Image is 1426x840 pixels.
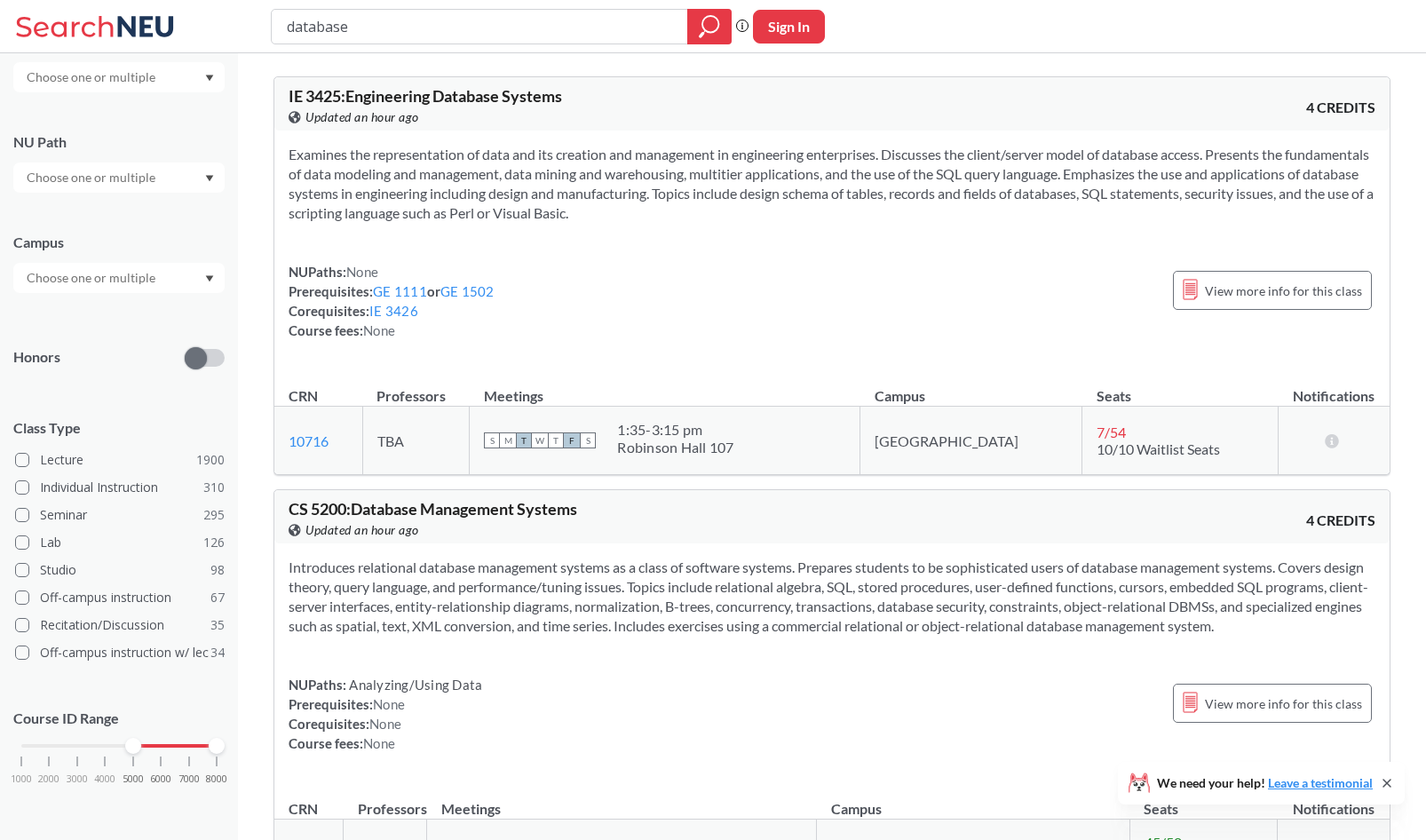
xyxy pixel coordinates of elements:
[516,432,532,448] span: T
[484,432,500,448] span: S
[753,10,825,44] button: Sign In
[67,774,88,784] span: 3000
[440,283,495,299] a: GE 1502
[13,132,225,152] div: NU Path
[196,450,225,470] span: 1900
[13,62,225,92] div: Dropdown arrow
[11,774,32,784] span: 1000
[369,716,401,732] span: None
[13,233,225,252] div: Campus
[13,709,225,729] p: Course ID Range
[860,368,1082,407] th: Campus
[18,167,167,188] input: Choose one or multiple
[289,262,495,340] div: NUPaths: Prerequisites: or Corequisites: Course fees:
[13,263,225,293] div: Dropdown arrow
[1278,368,1390,407] th: Notifications
[687,9,732,44] div: magnifying glass
[346,264,378,280] span: None
[427,781,817,820] th: Meetings
[203,478,225,497] span: 310
[289,145,1375,223] section: Examines the representation of data and its creation and management in engineering enterprises. D...
[205,175,214,182] svg: Dropdown arrow
[289,432,329,449] a: 10716
[210,560,225,580] span: 98
[289,799,318,819] div: CRN
[346,677,482,693] span: Analyzing/Using Data
[305,520,419,540] span: Updated an hour ago
[205,75,214,82] svg: Dropdown arrow
[13,162,225,193] div: Dropdown arrow
[210,588,225,607] span: 67
[699,14,720,39] svg: magnifying glass
[1097,440,1220,457] span: 10/10 Waitlist Seats
[500,432,516,448] span: M
[470,368,860,407] th: Meetings
[362,368,470,407] th: Professors
[15,641,225,664] label: Off-campus instruction w/ lec
[289,675,482,753] div: NUPaths: Prerequisites: Corequisites: Course fees:
[210,615,225,635] span: 35
[1082,368,1279,407] th: Seats
[373,283,427,299] a: GE 1111
[363,735,395,751] span: None
[94,774,115,784] span: 4000
[15,448,225,472] label: Lecture
[548,432,564,448] span: T
[285,12,675,42] input: Class, professor, course number, "phrase"
[178,774,200,784] span: 7000
[1205,280,1362,302] span: View more info for this class
[362,407,470,475] td: TBA
[1097,424,1126,440] span: 7 / 54
[1268,775,1373,790] a: Leave a testimonial
[15,531,225,554] label: Lab
[205,275,214,282] svg: Dropdown arrow
[1205,693,1362,715] span: View more info for this class
[373,696,405,712] span: None
[580,432,596,448] span: S
[344,781,427,820] th: Professors
[1306,511,1375,530] span: 4 CREDITS
[289,499,577,519] span: CS 5200 : Database Management Systems
[203,505,225,525] span: 295
[289,558,1375,636] section: Introduces relational database management systems as a class of software systems. Prepares studen...
[150,774,171,784] span: 6000
[15,559,225,582] label: Studio
[206,774,227,784] span: 8000
[289,86,562,106] span: IE 3425 : Engineering Database Systems
[15,476,225,499] label: Individual Instruction
[38,774,59,784] span: 2000
[817,781,1129,820] th: Campus
[13,347,60,368] p: Honors
[15,503,225,527] label: Seminar
[210,643,225,662] span: 34
[13,418,225,438] span: Class Type
[289,386,318,406] div: CRN
[532,432,548,448] span: W
[1157,777,1373,789] span: We need your help!
[860,407,1082,475] td: [GEOGRAPHIC_DATA]
[564,432,580,448] span: F
[123,774,144,784] span: 5000
[363,322,395,338] span: None
[203,533,225,552] span: 126
[617,421,733,439] div: 1:35 - 3:15 pm
[1306,98,1375,117] span: 4 CREDITS
[15,586,225,609] label: Off-campus instruction
[18,67,167,88] input: Choose one or multiple
[15,614,225,637] label: Recitation/Discussion
[18,267,167,289] input: Choose one or multiple
[369,303,418,319] a: IE 3426
[617,439,733,456] div: Robinson Hall 107
[305,107,419,127] span: Updated an hour ago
